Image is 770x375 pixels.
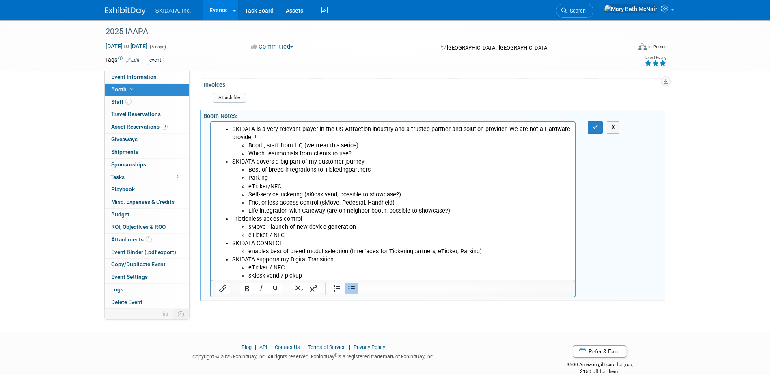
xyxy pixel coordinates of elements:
a: Event Settings [105,271,189,283]
a: Privacy Policy [354,344,385,350]
span: SKIDATA, Inc. [155,7,191,14]
span: Giveaways [111,136,138,142]
span: Event Binder (.pdf export) [111,249,176,255]
span: 1 [146,236,152,242]
span: Asset Reservations [111,123,168,130]
a: Staff5 [105,96,189,108]
span: Booth [111,86,136,93]
div: $500 Amazon gift card for you, [534,356,665,375]
a: Event Information [105,71,189,83]
span: Misc. Expenses & Credits [111,198,175,205]
a: API [259,344,267,350]
button: Underline [268,283,282,294]
button: Superscript [306,283,320,294]
a: Event Binder (.pdf export) [105,246,189,259]
a: Budget [105,209,189,221]
button: X [607,121,620,133]
span: | [268,344,274,350]
a: Booth [105,84,189,96]
a: Refer & Earn [573,345,626,358]
div: Event Format [584,42,667,54]
a: Sponsorships [105,159,189,171]
span: to [123,43,130,50]
div: Booth Notes: [203,110,665,120]
span: (5 days) [149,44,166,50]
span: Budget [111,211,129,218]
a: Travel Reservations [105,108,189,121]
span: [GEOGRAPHIC_DATA], [GEOGRAPHIC_DATA] [447,45,548,51]
button: Bold [240,283,254,294]
span: Event Settings [111,274,148,280]
div: $150 off for them. [534,368,665,375]
div: event [147,56,164,65]
sup: ® [334,353,337,358]
button: Committed [248,43,297,51]
button: Italic [254,283,268,294]
button: Insert/edit link [216,283,230,294]
span: Logs [111,286,123,293]
span: Staff [111,99,132,105]
a: Asset Reservations9 [105,121,189,133]
div: Copyright © 2025 ExhibitDay, Inc. All rights reserved. ExhibitDay is a registered trademark of Ex... [105,351,522,360]
a: Giveaways [105,134,189,146]
a: Terms of Service [308,344,346,350]
button: Bullet list [345,283,358,294]
div: 2025 IAAPA [103,24,619,39]
span: Event Information [111,73,157,80]
span: [DATE] [DATE] [105,43,148,50]
span: Search [567,8,586,14]
span: ROI, Objectives & ROO [111,224,166,230]
a: Blog [242,344,252,350]
span: 5 [125,99,132,105]
a: Attachments1 [105,234,189,246]
a: ROI, Objectives & ROO [105,221,189,233]
span: Playbook [111,186,135,192]
td: Personalize Event Tab Strip [159,309,173,319]
a: Shipments [105,146,189,158]
div: Invoices: [204,79,662,89]
span: Copy/Duplicate Event [111,261,166,267]
div: In-Person [648,44,667,50]
a: Contact Us [275,344,300,350]
a: Delete Event [105,296,189,308]
i: Booth reservation complete [130,87,134,91]
a: Search [556,4,593,18]
span: Delete Event [111,299,142,305]
div: Event Rating [645,56,666,60]
button: Subscript [292,283,306,294]
a: Copy/Duplicate Event [105,259,189,271]
span: Sponsorships [111,161,146,168]
span: 9 [162,124,168,130]
a: Tasks [105,171,189,183]
span: | [347,344,352,350]
a: Logs [105,284,189,296]
td: Tags [105,56,140,65]
a: Playbook [105,183,189,196]
span: Travel Reservations [111,111,161,117]
img: ExhibitDay [105,7,146,15]
span: Attachments [111,236,152,243]
a: Edit [126,57,140,63]
img: Format-Inperson.png [638,43,647,50]
button: Numbered list [330,283,344,294]
td: Toggle Event Tabs [173,309,189,319]
a: Misc. Expenses & Credits [105,196,189,208]
span: | [253,344,258,350]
